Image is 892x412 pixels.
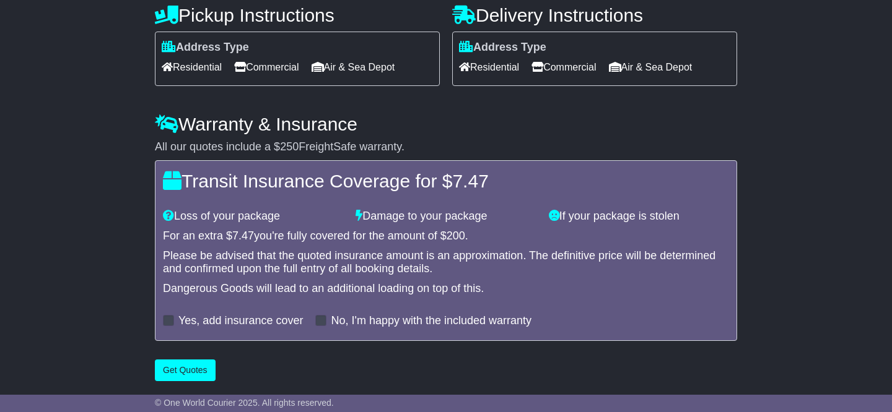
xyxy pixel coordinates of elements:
[163,282,729,296] div: Dangerous Goods will lead to an additional loading on top of this.
[609,58,693,77] span: Air & Sea Depot
[312,58,395,77] span: Air & Sea Depot
[543,210,735,223] div: If your package is stolen
[178,314,303,328] label: Yes, add insurance cover
[459,41,546,54] label: Address Type
[280,140,299,153] span: 250
[155,5,440,25] h4: Pickup Instructions
[447,230,465,242] span: 200
[163,230,729,243] div: For an extra $ you're fully covered for the amount of $ .
[157,210,349,223] div: Loss of your package
[349,210,542,223] div: Damage to your package
[162,58,222,77] span: Residential
[232,230,254,242] span: 7.47
[531,58,596,77] span: Commercial
[452,171,488,191] span: 7.47
[163,171,729,191] h4: Transit Insurance Coverage for $
[155,359,216,381] button: Get Quotes
[331,314,531,328] label: No, I'm happy with the included warranty
[162,41,249,54] label: Address Type
[452,5,737,25] h4: Delivery Instructions
[459,58,519,77] span: Residential
[163,249,729,276] div: Please be advised that the quoted insurance amount is an approximation. The definitive price will...
[155,114,737,134] h4: Warranty & Insurance
[234,58,299,77] span: Commercial
[155,398,334,408] span: © One World Courier 2025. All rights reserved.
[155,140,737,154] div: All our quotes include a $ FreightSafe warranty.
